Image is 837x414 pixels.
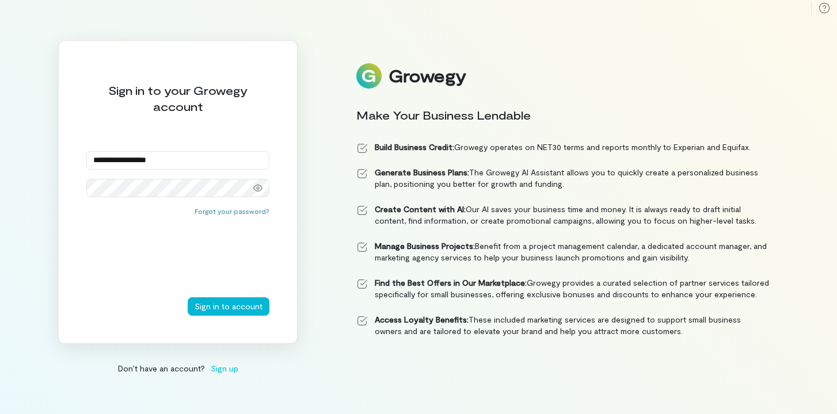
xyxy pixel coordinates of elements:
li: The Growegy AI Assistant allows you to quickly create a personalized business plan, positioning y... [356,167,770,190]
strong: Access Loyalty Benefits: [375,315,469,324]
img: Logo [356,63,382,89]
div: Make Your Business Lendable [356,107,770,123]
li: Growegy provides a curated selection of partner services tailored specifically for small business... [356,277,770,300]
div: Sign in to your Growegy account [86,82,269,114]
strong: Build Business Credit: [375,142,454,152]
button: Sign in to account [188,297,269,316]
span: Sign up [211,362,238,374]
strong: Manage Business Projects: [375,241,475,251]
li: Our AI saves your business time and money. It is always ready to draft initial content, find info... [356,204,770,227]
li: These included marketing services are designed to support small business owners and are tailored ... [356,314,770,337]
strong: Create Content with AI: [375,204,466,214]
div: Don’t have an account? [58,362,298,374]
strong: Find the Best Offers in Our Marketplace: [375,278,527,287]
li: Growegy operates on NET30 terms and reports monthly to Experian and Equifax. [356,141,770,153]
button: Forgot your password? [195,206,269,216]
strong: Generate Business Plans: [375,167,469,177]
li: Benefit from a project management calendar, a dedicated account manager, and marketing agency ser... [356,240,770,263]
div: Growegy [389,66,466,86]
